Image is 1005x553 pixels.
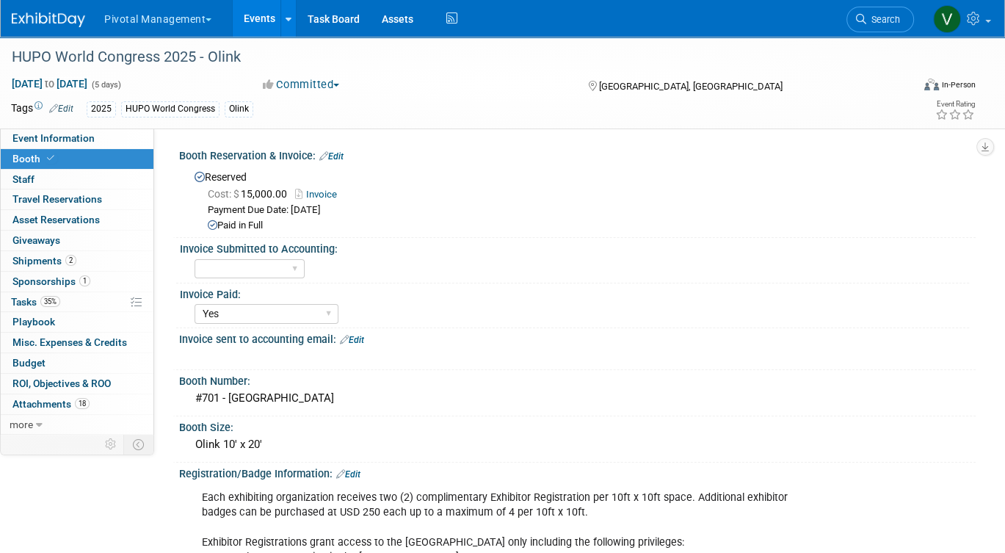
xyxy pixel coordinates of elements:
[295,189,344,200] a: Invoice
[43,78,57,90] span: to
[866,14,900,25] span: Search
[12,132,95,144] span: Event Information
[12,255,76,267] span: Shipments
[1,333,153,353] a: Misc. Expenses & Credits
[12,173,35,185] span: Staff
[180,283,969,302] div: Invoice Paid:
[190,166,965,233] div: Reserved
[12,234,60,246] span: Giveaways
[336,469,360,480] a: Edit
[1,312,153,332] a: Playbook
[12,193,102,205] span: Travel Reservations
[1,251,153,271] a: Shipments2
[1,353,153,373] a: Budget
[179,145,976,164] div: Booth Reservation & Invoice:
[179,463,976,482] div: Registration/Badge Information:
[179,370,976,388] div: Booth Number:
[11,296,60,308] span: Tasks
[40,296,60,307] span: 35%
[1,170,153,189] a: Staff
[7,44,893,71] div: HUPO World Congress 2025 - Olink
[49,104,73,114] a: Edit
[12,275,90,287] span: Sponsorships
[12,316,55,328] span: Playbook
[75,398,90,409] span: 18
[833,76,976,98] div: Event Format
[179,328,976,347] div: Invoice sent to accounting email:
[1,394,153,414] a: Attachments18
[1,189,153,209] a: Travel Reservations
[12,377,111,389] span: ROI, Objectives & ROO
[1,129,153,148] a: Event Information
[98,435,124,454] td: Personalize Event Tab Strip
[65,255,76,266] span: 2
[208,219,965,233] div: Paid in Full
[1,292,153,312] a: Tasks35%
[1,374,153,394] a: ROI, Objectives & ROO
[12,336,127,348] span: Misc. Expenses & Credits
[941,79,976,90] div: In-Person
[90,80,121,90] span: (5 days)
[208,188,293,200] span: 15,000.00
[79,275,90,286] span: 1
[12,153,57,165] span: Booth
[11,77,88,90] span: [DATE] [DATE]
[10,419,33,430] span: more
[208,203,965,217] div: Payment Due Date: [DATE]
[1,210,153,230] a: Asset Reservations
[1,231,153,250] a: Giveaways
[933,5,961,33] img: Valerie Weld
[180,238,969,256] div: Invoice Submitted to Accounting:
[225,101,253,117] div: Olink
[319,151,344,162] a: Edit
[599,81,783,92] span: [GEOGRAPHIC_DATA], [GEOGRAPHIC_DATA]
[846,7,914,32] a: Search
[924,79,939,90] img: Format-Inperson.png
[121,101,219,117] div: HUPO World Congress
[340,335,364,345] a: Edit
[12,214,100,225] span: Asset Reservations
[258,77,345,93] button: Committed
[208,188,241,200] span: Cost: $
[179,416,976,435] div: Booth Size:
[190,387,965,410] div: #701 - [GEOGRAPHIC_DATA]
[1,415,153,435] a: more
[47,154,54,162] i: Booth reservation complete
[11,101,73,118] td: Tags
[190,433,965,456] div: Olink 10' x 20'
[12,357,46,369] span: Budget
[124,435,154,454] td: Toggle Event Tabs
[1,272,153,292] a: Sponsorships1
[12,398,90,410] span: Attachments
[12,12,85,27] img: ExhibitDay
[935,101,975,108] div: Event Rating
[87,101,116,117] div: 2025
[1,149,153,169] a: Booth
